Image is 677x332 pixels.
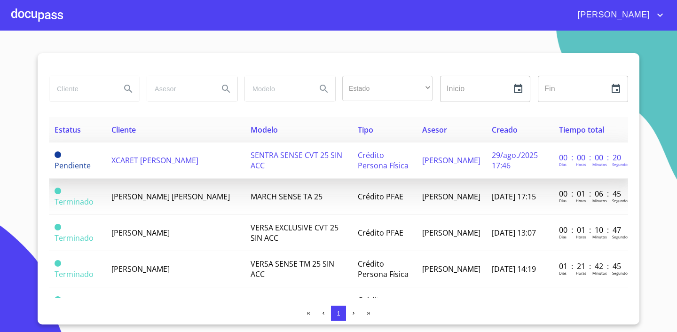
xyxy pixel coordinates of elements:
[559,125,604,135] span: Tiempo total
[111,125,136,135] span: Cliente
[331,306,346,321] button: 1
[358,125,373,135] span: Tipo
[492,264,536,274] span: [DATE] 14:19
[251,259,334,279] span: VERSA SENSE TM 25 SIN ACC
[422,125,447,135] span: Asesor
[492,228,536,238] span: [DATE] 13:07
[55,197,94,207] span: Terminado
[55,260,61,267] span: Terminado
[612,234,630,239] p: Segundos
[251,191,323,202] span: MARCH SENSE TA 25
[612,270,630,276] p: Segundos
[422,191,480,202] span: [PERSON_NAME]
[337,310,340,317] span: 1
[559,234,567,239] p: Dias
[576,162,586,167] p: Horas
[559,198,567,203] p: Dias
[612,198,630,203] p: Segundos
[612,162,630,167] p: Segundos
[422,228,480,238] span: [PERSON_NAME]
[571,8,666,23] button: account of current user
[592,162,607,167] p: Minutos
[576,234,586,239] p: Horas
[559,189,622,199] p: 00 : 01 : 06 : 45
[559,261,622,271] p: 01 : 21 : 42 : 45
[592,198,607,203] p: Minutos
[358,191,403,202] span: Crédito PFAE
[313,78,335,100] button: Search
[251,150,342,171] span: SENTRA SENSE CVT 25 SIN ACC
[559,152,622,163] p: 00 : 00 : 00 : 20
[422,264,480,274] span: [PERSON_NAME]
[342,76,433,101] div: ​
[492,125,518,135] span: Creado
[55,296,61,303] span: Terminado
[592,234,607,239] p: Minutos
[592,270,607,276] p: Minutos
[559,162,567,167] p: Dias
[559,225,622,235] p: 00 : 01 : 10 : 47
[55,160,91,171] span: Pendiente
[358,259,409,279] span: Crédito Persona Física
[492,191,536,202] span: [DATE] 17:15
[55,269,94,279] span: Terminado
[55,125,81,135] span: Estatus
[559,270,567,276] p: Dias
[111,191,230,202] span: [PERSON_NAME] [PERSON_NAME]
[492,150,538,171] span: 29/ago./2025 17:46
[251,222,338,243] span: VERSA EXCLUSIVE CVT 25 SIN ACC
[55,151,61,158] span: Pendiente
[358,295,409,316] span: Crédito Persona Física
[55,188,61,194] span: Terminado
[358,228,403,238] span: Crédito PFAE
[55,224,61,230] span: Terminado
[251,125,278,135] span: Modelo
[49,76,113,102] input: search
[576,198,586,203] p: Horas
[571,8,654,23] span: [PERSON_NAME]
[422,155,480,166] span: [PERSON_NAME]
[215,78,237,100] button: Search
[559,297,622,308] p: 00 : 00 : 21 : 57
[147,76,211,102] input: search
[111,228,170,238] span: [PERSON_NAME]
[55,233,94,243] span: Terminado
[358,150,409,171] span: Crédito Persona Física
[111,155,198,166] span: XCARET [PERSON_NAME]
[117,78,140,100] button: Search
[111,264,170,274] span: [PERSON_NAME]
[576,270,586,276] p: Horas
[245,76,309,102] input: search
